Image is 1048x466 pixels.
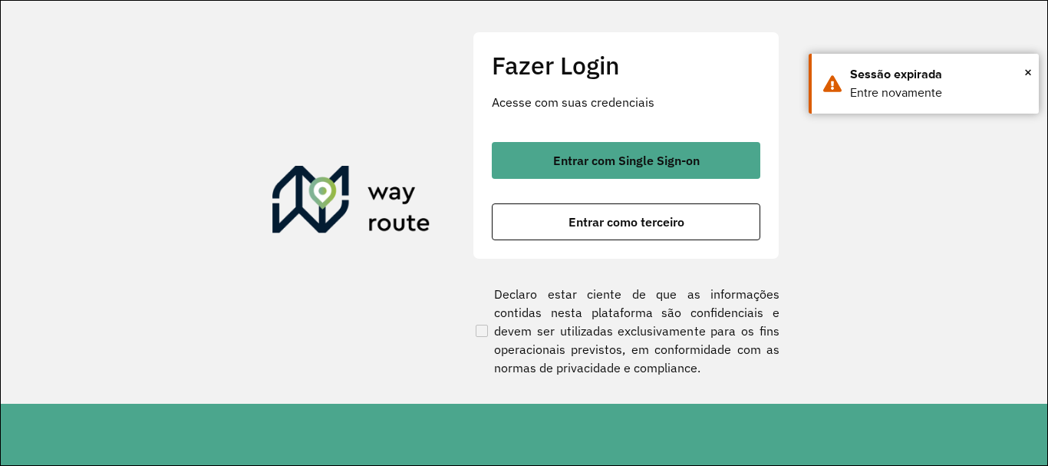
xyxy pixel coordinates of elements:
span: Entrar com Single Sign-on [553,154,700,167]
h2: Fazer Login [492,51,760,80]
label: Declaro estar ciente de que as informações contidas nesta plataforma são confidenciais e devem se... [473,285,779,377]
img: Roteirizador AmbevTech [272,166,430,240]
span: Entrar como terceiro [568,216,684,228]
span: × [1024,61,1032,84]
button: button [492,203,760,240]
button: button [492,142,760,179]
div: Entre novamente [850,84,1027,102]
button: Close [1024,61,1032,84]
p: Acesse com suas credenciais [492,93,760,111]
div: Sessão expirada [850,65,1027,84]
